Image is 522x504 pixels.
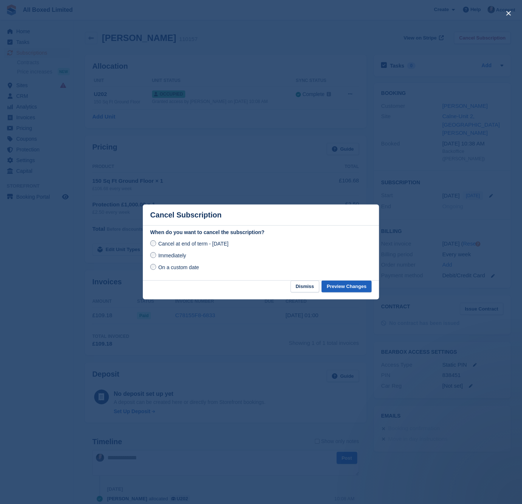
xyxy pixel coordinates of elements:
[158,253,186,258] span: Immediately
[150,229,372,236] label: When do you want to cancel the subscription?
[322,281,372,293] button: Preview Changes
[150,211,221,219] p: Cancel Subscription
[150,240,156,246] input: Cancel at end of term - [DATE]
[158,241,229,247] span: Cancel at end of term - [DATE]
[150,252,156,258] input: Immediately
[158,264,199,270] span: On a custom date
[150,264,156,270] input: On a custom date
[291,281,319,293] button: Dismiss
[503,7,515,19] button: close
